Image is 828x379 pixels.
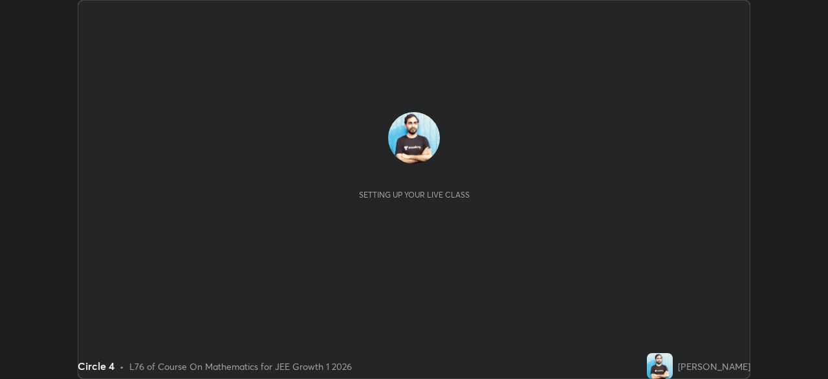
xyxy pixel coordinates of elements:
[388,112,440,164] img: 41f1aa9c7ca44fd2ad61e2e528ab5424.jpg
[359,190,470,200] div: Setting up your live class
[678,360,750,373] div: [PERSON_NAME]
[120,360,124,373] div: •
[129,360,352,373] div: L76 of Course On Mathematics for JEE Growth 1 2026
[78,358,114,374] div: Circle 4
[647,353,673,379] img: 41f1aa9c7ca44fd2ad61e2e528ab5424.jpg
